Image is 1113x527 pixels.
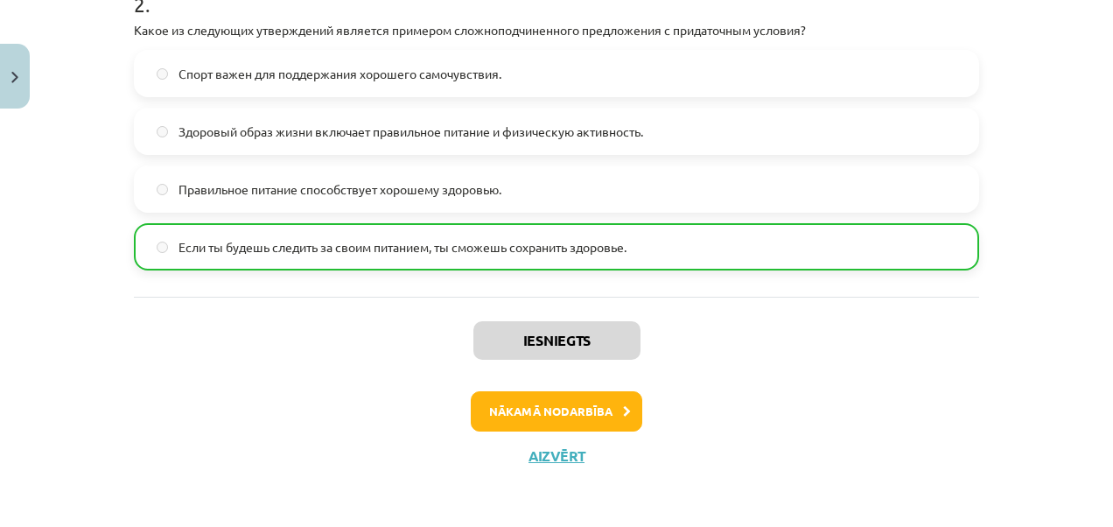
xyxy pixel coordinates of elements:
input: Спорт важен для поддержания хорошего самочувствия. [157,68,168,80]
span: Правильное питание способствует хорошему здоровью. [178,180,501,199]
button: Aizvērt [523,447,590,465]
span: Спорт важен для поддержания хорошего самочувствия. [178,65,501,83]
button: Nākamā nodarbība [471,391,642,432]
img: icon-close-lesson-0947bae3869378f0d4975bcd49f059093ad1ed9edebbc8119c70593378902aed.svg [11,72,18,83]
span: Если ты будешь следить за своим питанием, ты сможешь сохранить здоровье. [178,238,626,256]
button: Iesniegts [473,321,640,360]
input: Здоровый образ жизни включает правильное питание и физическую активность. [157,126,168,137]
input: Если ты будешь следить за своим питанием, ты сможешь сохранить здоровье. [157,242,168,253]
span: Здоровый образ жизни включает правильное питание и физическую активность. [178,123,643,141]
input: Правильное питание способствует хорошему здоровью. [157,184,168,195]
p: Какое из следующих утверждений является примером сложноподчиненного предложения с придаточным усл... [134,21,979,39]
